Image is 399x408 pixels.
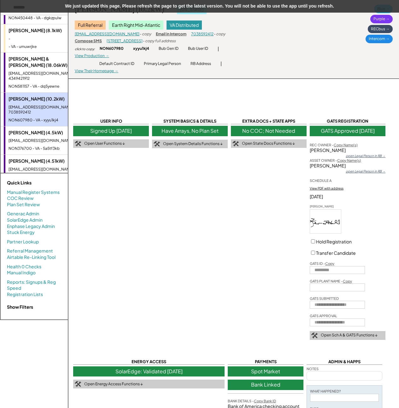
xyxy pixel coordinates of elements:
div: open Legal Person in RB → [346,169,385,173]
u: Copy [325,261,334,265]
div: | [220,61,222,67]
div: - copy [214,32,225,37]
div: NON607980 [100,46,124,51]
div: NON581157 - VA - dq5yewne [9,84,86,89]
a: Referral Management [7,248,53,254]
div: Primary Legal Person [144,61,181,67]
div: View Production → [75,53,109,59]
img: tool-icon.png [232,141,239,147]
a: COC Review [7,195,34,201]
div: GATS REGISTRATION [310,118,385,124]
div: WHAT HAPPENED? [310,389,341,393]
label: Transfer Candidate [316,250,356,256]
div: [PERSON_NAME] (8.1kW) [9,27,86,34]
div: REC OWNER - [310,143,358,147]
div: View Their Homepage → [75,68,118,74]
div: RB Address [191,61,211,67]
div: ENERGY ACCESS [73,359,225,365]
div: BANK DETAILS - [228,399,276,403]
div: No COC; Not Needed [231,126,307,136]
a: Plan Set Review [7,201,40,208]
a: Generac Admin [7,211,39,217]
a: Partner Lookup [7,239,39,245]
div: RECbus → [368,25,393,33]
a: Reports: Signups & Reg Speed [7,279,62,291]
div: Bub Gen ID [159,46,179,51]
div: [EMAIL_ADDRESS][DOMAIN_NAME] - 4123379670 [9,167,86,178]
a: Enphase Legacy Admin [7,223,55,230]
div: [PERSON_NAME] [310,163,385,169]
div: [PERSON_NAME] (10.2kW) [75,5,164,14]
div: ADMIN & HAPPS [307,359,382,365]
div: Signed Up [DATE] [73,126,149,136]
label: Hold Registration [316,239,352,244]
div: Earth Right Mid-Atlantic [109,20,163,30]
div: Open User Functions ↓ [84,141,125,146]
div: GATS ID - [310,261,334,266]
div: SolarEdge: Validated [DATE] [73,366,225,376]
div: xyyu1kj4 [133,46,149,51]
div: Open System Details Functions ↓ [163,141,223,147]
div: [PERSON_NAME] & [PERSON_NAME] (18.06kW) [9,56,86,68]
a: Stuck Energy [7,229,35,236]
img: tool-icon.png [75,381,81,387]
div: GATS PLANT NAME - [310,279,352,283]
a: [EMAIL_ADDRESS][DOMAIN_NAME] [75,32,139,36]
div: Default Contract ID [99,61,134,67]
div: - copy full address [143,38,176,44]
div: click to copy: [75,47,95,51]
div: Compose SMS [75,38,102,44]
u: Copy Bank ID [254,399,276,403]
div: Email in Intercom [156,32,186,37]
a: Health 0 Checks [7,264,41,270]
div: Have Arrays, No Plan Set [152,126,228,136]
div: GATS APPROVAL [310,313,337,318]
div: open Legal Person in RB → [346,154,385,158]
a: Manual Register Systems [7,189,60,195]
div: Quick Links [7,180,70,186]
div: [EMAIL_ADDRESS][DOMAIN_NAME] - 7038592412 [9,105,86,115]
div: VA Distributed [167,20,202,30]
a: Airtable Re-Linking Tool [7,254,56,260]
div: NOTES [307,366,319,371]
div: ASSET OWNER - [310,158,361,163]
div: Purple → [370,15,393,23]
u: Copy Name(s) [334,143,358,147]
div: [EMAIL_ADDRESS][DOMAIN_NAME] - 4349421912 [9,71,86,82]
div: SYSTEM BASICS & DETAILS [152,118,228,124]
u: Copy Name(s) [337,158,361,162]
div: [PERSON_NAME] [310,147,385,154]
div: | [218,46,219,52]
div: - copy [139,32,151,37]
div: [PERSON_NAME] (10.2kW) [9,96,86,102]
div: [DATE] [310,194,385,200]
div: Open Sch A & GATS Functions ↓ [321,333,378,338]
div: GATS Approved [DATE] [310,126,385,136]
div: Open State Docs Functions ↓ [242,141,295,146]
div: Bub User ID [188,46,208,51]
div: PAYMENTS [228,359,303,365]
div: [PERSON_NAME] [310,205,341,209]
img: tool-icon.png [75,141,81,147]
div: Open Energy Access Functions ↓ [84,382,143,387]
a: Manual Indigo [7,270,36,276]
div: View PDF with address [310,186,343,190]
div: Intercom → [366,35,393,43]
img: dTsCnaABAwYMGDBgwIABAwYMGDBgwIABAwYMGDBgwIABAwYMGDBgwIABAwYMGDBgwIABAwYMGDBgwIABAwYMGDBgwIABAwYMG... [310,210,341,233]
div: - [9,36,86,42]
div: Spot Market [228,366,303,376]
strong: Show Filters [7,304,33,310]
a: Registration Lists [7,291,43,298]
a: 7038592412 [191,32,214,36]
div: Bank Linked [228,380,303,390]
div: EXTRA DOCS + STATE APPS [231,118,307,124]
div: NON450448 - VA - dgkzpulw [9,15,85,21]
div: [EMAIL_ADDRESS][DOMAIN_NAME] - [9,138,86,143]
div: SCHEDULE A [310,178,332,183]
a: SolarEdge Admin [7,217,43,223]
div: - VA - umuwrjke [9,44,86,50]
u: Copy [343,279,352,283]
img: tool-icon.png [154,141,160,147]
div: NON376700 - VA - 5a5tf3kb [9,146,86,151]
img: tool-icon.png [311,333,318,338]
